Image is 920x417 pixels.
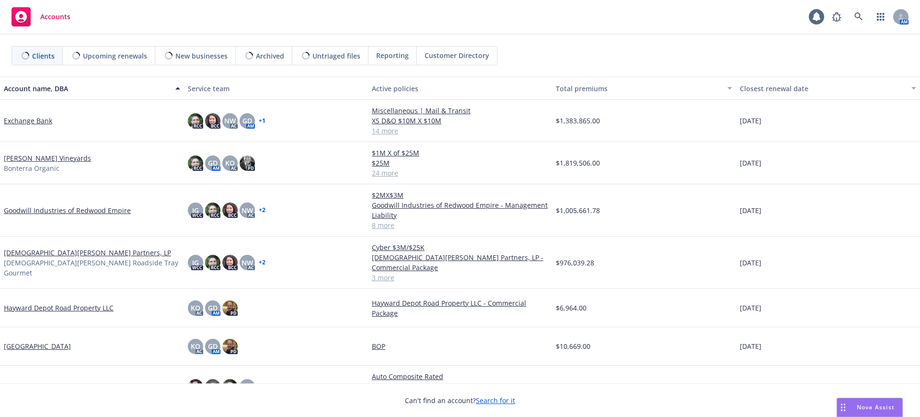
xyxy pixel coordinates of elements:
a: BOP [372,341,548,351]
img: photo [205,255,220,270]
a: 24 more [372,168,548,178]
a: [DEMOGRAPHIC_DATA][PERSON_NAME] Partners, LP [4,248,171,258]
span: GD [242,116,252,126]
span: KO [191,303,200,313]
span: Reporting [376,50,409,60]
span: [DATE] [740,341,761,351]
span: Upcoming renewals [83,51,147,61]
a: Goodwill Industries of Redwood Empire [4,205,131,215]
a: 14 more [372,126,548,136]
a: Search for it [476,396,515,405]
span: JG [192,258,199,268]
a: Miscellaneous | Mail & Transit [372,106,548,116]
a: [PERSON_NAME] Vineyards [4,153,91,163]
span: [DEMOGRAPHIC_DATA][PERSON_NAME] Roadside Tray Gourmet [4,258,180,278]
button: Nova Assist [837,398,903,417]
span: [DATE] [740,158,761,168]
span: GD [208,303,218,313]
img: photo [222,339,238,354]
span: JG [192,205,199,215]
a: Hayward Depot Road Property LLC - Commercial Package [372,298,548,318]
button: Service team [184,77,368,100]
span: Nova Assist [857,403,895,411]
span: Accounts [40,13,70,21]
a: + 2 [259,207,265,213]
img: photo [188,379,203,394]
img: photo [188,113,203,129]
button: Total premiums [552,77,736,100]
span: KO [225,158,235,168]
a: Switch app [871,7,890,26]
a: Report a Bug [827,7,846,26]
span: NW [241,258,253,268]
span: GD [208,341,218,351]
img: photo [222,255,238,270]
span: Archived [256,51,284,61]
span: [DATE] [740,303,761,313]
a: Exchange Bank [4,116,52,126]
img: photo [222,379,238,394]
button: Closest renewal date [736,77,920,100]
span: $1,819,506.00 [556,158,600,168]
button: Active policies [368,77,552,100]
a: [GEOGRAPHIC_DATA] [4,341,71,351]
div: Active policies [372,83,548,94]
span: GD [208,158,218,168]
img: photo [205,113,220,129]
span: Bonterra Organic [4,163,59,173]
a: XS D&O $10M X $10M [372,116,548,126]
a: Hayward Depot Road Property LLC [4,303,114,313]
span: New businesses [175,51,228,61]
span: $1,383,865.00 [556,116,600,126]
a: + 2 [259,260,265,265]
a: Accounts [8,3,74,30]
img: photo [222,203,238,218]
span: Untriaged files [312,51,360,61]
div: Account name, DBA [4,83,170,94]
a: Goodwill Industries of Redwood Empire - Management Liability [372,200,548,220]
a: Auto Composite Rated [372,371,548,381]
span: KO [191,341,200,351]
a: $1M X of $25M [372,148,548,158]
span: $1,372,287.00 [556,381,600,392]
span: Clients [32,51,55,61]
a: Cyber $3M/$25K [372,242,548,252]
div: Service team [188,83,364,94]
img: photo [205,379,220,394]
span: [DATE] [740,381,761,392]
span: $1,005,661.78 [556,205,600,215]
a: $25M [372,158,548,168]
span: NW [224,116,236,126]
span: Customer Directory [425,50,489,60]
span: [DATE] [740,116,761,126]
span: [DATE] [740,258,761,268]
img: photo [205,203,220,218]
span: [DATE] [740,205,761,215]
img: photo [222,300,238,316]
span: NW [241,205,253,215]
a: Search [849,7,868,26]
div: Drag to move [837,398,849,417]
div: Total premiums [556,83,722,94]
span: $976,039.28 [556,258,594,268]
a: 8 more [372,220,548,230]
img: photo [188,155,203,171]
a: [DEMOGRAPHIC_DATA][PERSON_NAME] Partners, LP - Commercial Package [372,252,548,273]
a: $2MX$3M [372,190,548,200]
span: $10,669.00 [556,341,590,351]
a: 3 more [372,273,548,283]
span: HB [242,381,252,392]
span: $6,964.00 [556,303,586,313]
span: Can't find an account? [405,395,515,405]
a: + 1 [259,118,265,124]
a: [PERSON_NAME] Wine Estates LLC [4,381,114,392]
div: Closest renewal date [740,83,906,94]
img: photo [240,155,255,171]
